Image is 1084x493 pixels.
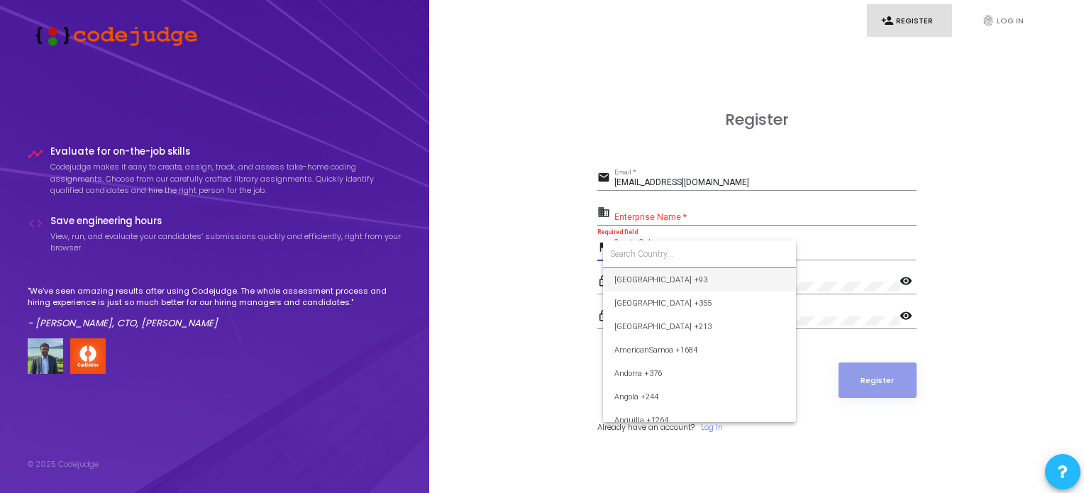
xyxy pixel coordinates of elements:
[614,409,785,432] span: Anguilla +1264
[614,338,785,362] span: AmericanSamoa +1684
[614,292,785,315] span: [GEOGRAPHIC_DATA] +355
[614,385,785,409] span: Angola +244
[614,315,785,338] span: [GEOGRAPHIC_DATA] +213
[610,248,789,260] input: Search Country...
[614,362,785,385] span: Andorra +376
[614,268,785,292] span: [GEOGRAPHIC_DATA] +93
